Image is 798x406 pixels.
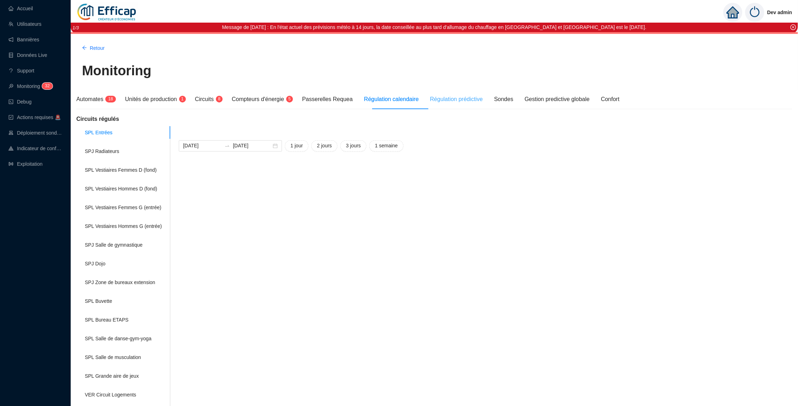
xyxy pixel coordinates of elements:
span: 1 [108,96,111,101]
button: 1 jour [285,140,309,152]
div: SPL Vestiaires Femmes D (fond) [85,166,157,174]
div: SPL Grande aire de jeux [85,372,139,380]
input: Date de fin [233,142,271,149]
sup: 5 [286,96,293,102]
span: Automates [76,96,103,102]
sup: 1 [179,96,186,102]
span: 8 [111,96,113,101]
div: SPJ Salle de gymnastique [85,241,142,249]
a: monitorMonitoring32 [8,83,51,89]
span: 3 [45,83,47,88]
span: Circuits [195,96,214,102]
a: codeDebug [8,99,31,105]
span: Actions requises 🚨 [17,114,61,120]
span: arrow-left [82,45,87,50]
div: VER Circuit Logements [85,391,136,399]
span: 1 [181,96,184,101]
div: Confort [601,95,620,104]
span: Compteurs d'énergie [232,96,284,102]
span: Passerelles Requea [302,96,353,102]
div: SPJ Radiateurs [85,148,119,155]
button: 2 jours [311,140,338,152]
i: 1 / 3 [72,25,79,30]
span: 1 jour [291,142,303,149]
a: databaseDonnées Live [8,52,47,58]
span: 3 jours [346,142,361,149]
sup: 32 [42,83,52,89]
h5: Circuits régulés [76,115,792,123]
a: homeAccueil [8,6,33,11]
div: SPL Salle de musculation [85,354,141,361]
button: 3 jours [340,140,366,152]
button: Retour [76,42,110,54]
input: Date de début [183,142,222,149]
sup: 18 [105,96,116,102]
span: Dev admin [767,1,792,24]
sup: 8 [216,96,223,102]
a: slidersExploitation [8,161,42,167]
span: 1 semaine [375,142,398,149]
span: Unités de production [125,96,177,102]
span: Retour [90,45,105,52]
div: SPL Bureau ETAPS [85,316,129,324]
div: Sondes [494,95,513,104]
a: notificationBannières [8,37,39,42]
span: 2 [47,83,50,88]
img: power [745,3,764,22]
span: 5 [288,96,291,101]
div: Régulation prédictive [430,95,483,104]
div: Régulation calendaire [364,95,419,104]
span: home [727,6,739,19]
div: SPL Vestiaires Hommes D (fond) [85,185,157,193]
div: Message de [DATE] : En l'état actuel des prévisions météo à 14 jours, la date conseillée au plus ... [222,24,646,31]
div: Gestion predictive globale [525,95,590,104]
div: SPL Buvette [85,298,112,305]
div: SPL Entrées [85,129,112,136]
span: to [224,143,230,149]
a: heat-mapIndicateur de confort [8,146,62,151]
div: SPJ Zone de bureaux extension [85,279,155,286]
span: swap-right [224,143,230,149]
div: SPJ Dojo [85,260,105,267]
span: 8 [218,96,221,101]
a: clusterDéploiement sondes [8,130,62,136]
h1: Monitoring [82,63,151,79]
button: 1 semaine [369,140,404,152]
div: SPL Vestiaires Femmes G (entrée) [85,204,162,211]
a: teamUtilisateurs [8,21,41,27]
div: SPL Vestiaires Hommes G (entrée) [85,223,162,230]
span: 2 jours [317,142,332,149]
span: close-circle [791,24,796,30]
a: questionSupport [8,68,34,73]
span: check-square [8,115,13,120]
div: SPL Salle de danse-gym-yoga [85,335,152,342]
